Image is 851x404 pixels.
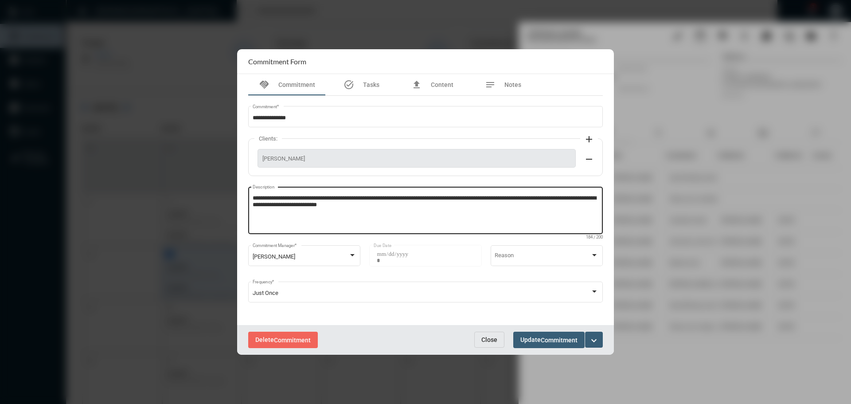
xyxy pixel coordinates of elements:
label: Clients: [254,135,282,142]
mat-icon: expand_more [589,335,599,346]
button: Close [474,332,504,348]
span: Content [431,81,453,88]
span: Notes [504,81,521,88]
mat-icon: task_alt [344,79,354,90]
mat-hint: 184 / 200 [586,235,603,240]
span: Just Once [253,290,278,296]
button: UpdateCommitment [513,332,585,348]
span: [PERSON_NAME] [262,155,571,162]
span: Commitment [278,81,315,88]
mat-icon: notes [485,79,496,90]
mat-icon: add [584,134,594,145]
span: Update [520,336,578,343]
span: Delete [255,336,311,343]
mat-icon: remove [584,154,594,165]
button: DeleteCommitment [248,332,318,348]
span: Commitment [274,337,311,344]
span: Commitment [541,337,578,344]
mat-icon: handshake [259,79,269,90]
span: Close [481,336,497,343]
h2: Commitment Form [248,57,306,66]
span: Tasks [363,81,379,88]
span: [PERSON_NAME] [253,254,295,260]
mat-icon: file_upload [411,79,422,90]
